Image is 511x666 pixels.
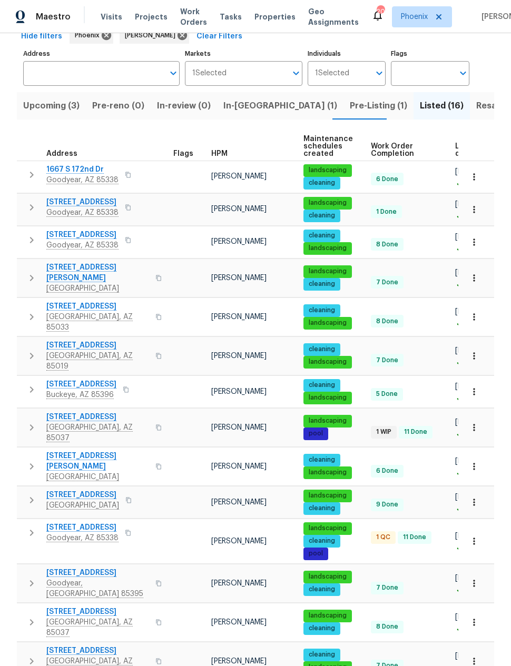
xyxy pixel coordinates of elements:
span: [PERSON_NAME] [211,658,267,665]
button: Open [456,66,470,81]
span: [PERSON_NAME] [211,352,267,360]
button: Clear Filters [192,27,247,46]
span: 1 QC [372,533,395,542]
span: 6 Done [372,466,402,475]
span: 8 Done [372,317,402,326]
span: [DATE] [455,201,477,208]
div: [PERSON_NAME] [120,27,189,44]
span: Maintenance schedules created [303,135,353,157]
span: In-[GEOGRAPHIC_DATA] (1) [223,98,337,113]
span: [DATE] [455,168,477,175]
span: [PERSON_NAME] [211,463,267,470]
span: Clear Filters [196,30,242,43]
span: [PERSON_NAME] [211,499,267,506]
span: 6 Done [372,175,402,184]
span: Phoenix [75,30,104,41]
span: In-review (0) [157,98,211,113]
span: [DATE] [455,532,477,540]
span: [DATE] [455,383,477,390]
span: Hide filters [21,30,62,43]
span: 8 Done [372,240,402,249]
span: Address [46,150,77,157]
span: Pre-Listing (1) [350,98,407,113]
span: 7 Done [372,278,402,287]
span: [PERSON_NAME] [211,619,267,626]
span: HPM [211,150,228,157]
span: landscaping [304,611,351,620]
span: Pre-reno (0) [92,98,144,113]
span: Work Order Completion [371,143,437,157]
span: landscaping [304,524,351,533]
span: [DATE] [455,574,477,582]
label: Individuals [308,51,386,57]
span: 1 WIP [372,428,396,436]
span: [DATE] [455,613,477,621]
span: cleaning [304,381,339,390]
button: Open [372,66,387,81]
span: cleaning [304,178,339,187]
span: cleaning [304,345,339,354]
span: Visits [101,12,122,22]
span: [DATE] [455,419,477,426]
span: 7 Done [372,356,402,365]
span: [DATE] [455,269,477,276]
span: [PERSON_NAME] [211,538,267,545]
span: [DATE] [455,458,477,465]
span: Projects [135,12,168,22]
span: 7 Done [372,583,402,592]
span: [DATE] [455,347,477,354]
span: [PERSON_NAME] [211,274,267,282]
span: [PERSON_NAME] [211,580,267,587]
span: Listed (16) [420,98,464,113]
span: [PERSON_NAME] [211,313,267,321]
span: 1 Selected [315,69,349,78]
span: landscaping [304,267,351,276]
span: 5 Done [372,390,402,399]
span: cleaning [304,306,339,315]
span: landscaping [304,572,351,581]
span: 8 Done [372,622,402,631]
span: landscaping [304,198,351,207]
span: [PERSON_NAME] [211,238,267,245]
span: cleaning [304,211,339,220]
span: Properties [254,12,296,22]
span: List date [455,143,473,157]
span: pool [304,429,327,438]
span: cleaning [304,455,339,464]
span: Work Orders [180,6,207,27]
div: 20 [377,6,384,17]
span: cleaning [304,585,339,594]
span: [DATE] [455,652,477,660]
span: landscaping [304,393,351,402]
span: landscaping [304,244,351,253]
span: Phoenix [401,12,428,22]
span: Geo Assignments [308,6,359,27]
span: Maestro [36,12,71,22]
span: cleaning [304,504,339,513]
label: Markets [185,51,302,57]
span: [DATE] [455,308,477,315]
span: [DATE] [455,493,477,501]
span: [PERSON_NAME] [211,424,267,431]
button: Open [289,66,303,81]
span: landscaping [304,416,351,425]
span: 11 Done [399,533,430,542]
span: landscaping [304,319,351,327]
span: [PERSON_NAME] [211,173,267,180]
div: Phoenix [70,27,113,44]
span: landscaping [304,491,351,500]
span: cleaning [304,536,339,545]
button: Hide filters [17,27,66,46]
span: 1 Selected [192,69,227,78]
span: landscaping [304,468,351,477]
span: cleaning [304,650,339,659]
span: Tasks [220,13,242,21]
span: Flags [173,150,193,157]
span: [PERSON_NAME] [125,30,180,41]
label: Address [23,51,180,57]
span: landscaping [304,166,351,175]
span: cleaning [304,624,339,633]
span: 9 Done [372,500,402,509]
span: landscaping [304,357,351,366]
span: [DATE] [455,233,477,241]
